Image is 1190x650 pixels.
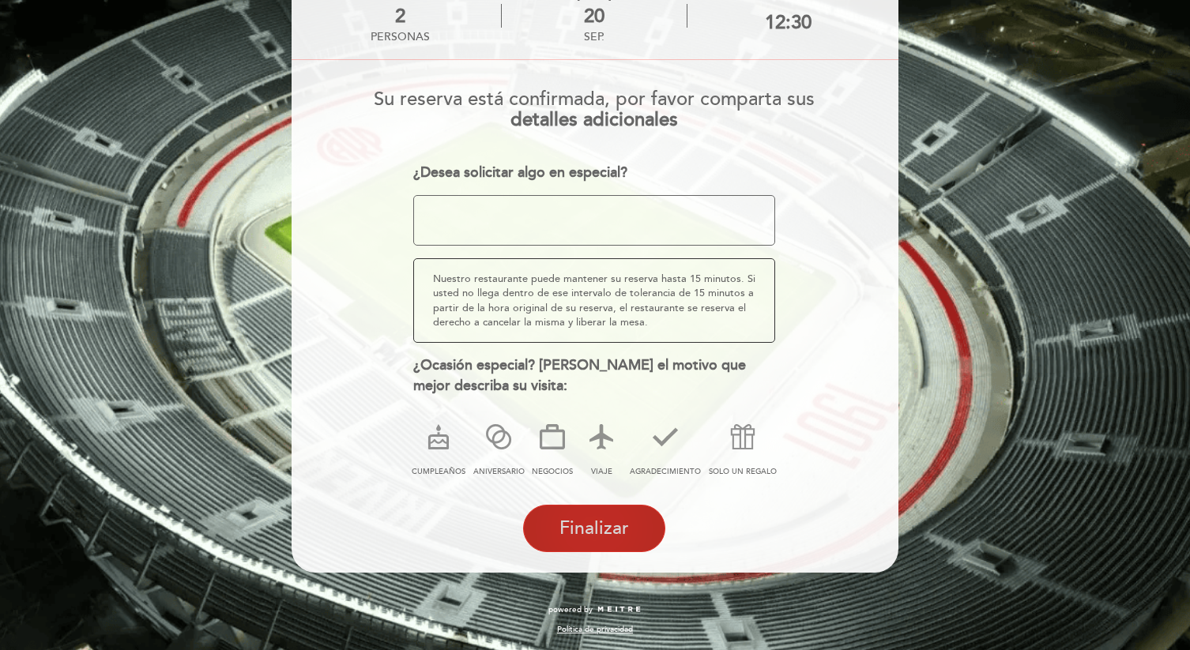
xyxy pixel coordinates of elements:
div: 2 [371,5,430,28]
span: VIAJE [591,467,612,476]
div: 12:30 [765,11,812,34]
button: Finalizar [523,505,665,552]
span: ANIVERSARIO [473,467,525,476]
a: powered by [548,604,642,615]
span: NEGOCIOS [532,467,573,476]
span: AGRADECIMIENTO [630,467,701,476]
div: ¿Ocasión especial? [PERSON_NAME] el motivo que mejor describa su visita: [413,355,776,396]
span: Su reserva está confirmada, por favor comparta sus [374,88,815,111]
a: Política de privacidad [557,624,633,635]
span: CUMPLEAÑOS [412,467,465,476]
img: MEITRE [597,606,642,614]
div: sep. [502,30,686,43]
span: SOLO UN REGALO [709,467,777,476]
div: ¿Desea solicitar algo en especial? [413,163,776,183]
span: Finalizar [559,517,629,539]
div: personas [371,30,430,43]
div: 20 [502,5,686,28]
div: Nuestro restaurante puede mantener su reserva hasta 15 minutos. Si usted no llega dentro de ese i... [413,258,776,343]
b: detalles adicionales [510,108,678,131]
span: powered by [548,604,593,615]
